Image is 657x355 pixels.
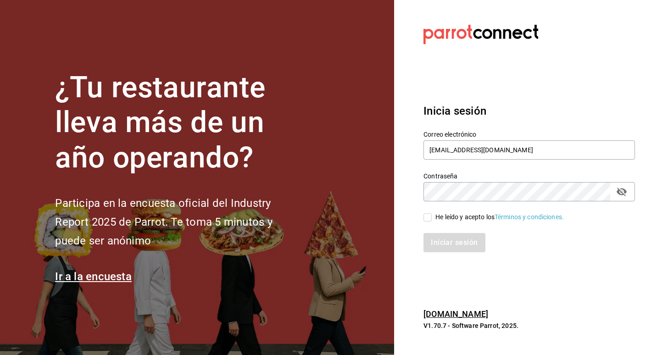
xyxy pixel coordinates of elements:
p: V1.70.7 - Software Parrot, 2025. [423,321,635,330]
h1: ¿Tu restaurante lleva más de un año operando? [55,70,303,176]
label: Contraseña [423,172,635,179]
a: Ir a la encuesta [55,270,132,283]
a: Términos y condiciones. [495,213,564,221]
h3: Inicia sesión [423,103,635,119]
label: Correo electrónico [423,131,635,137]
button: Campo de contraseña [614,184,629,200]
div: He leído y acepto los [435,212,564,222]
a: [DOMAIN_NAME] [423,309,488,319]
h2: Participa en la encuesta oficial del Industry Report 2025 de Parrot. Te toma 5 minutos y puede se... [55,194,303,250]
input: Ingresa tu correo electrónico [423,140,635,160]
